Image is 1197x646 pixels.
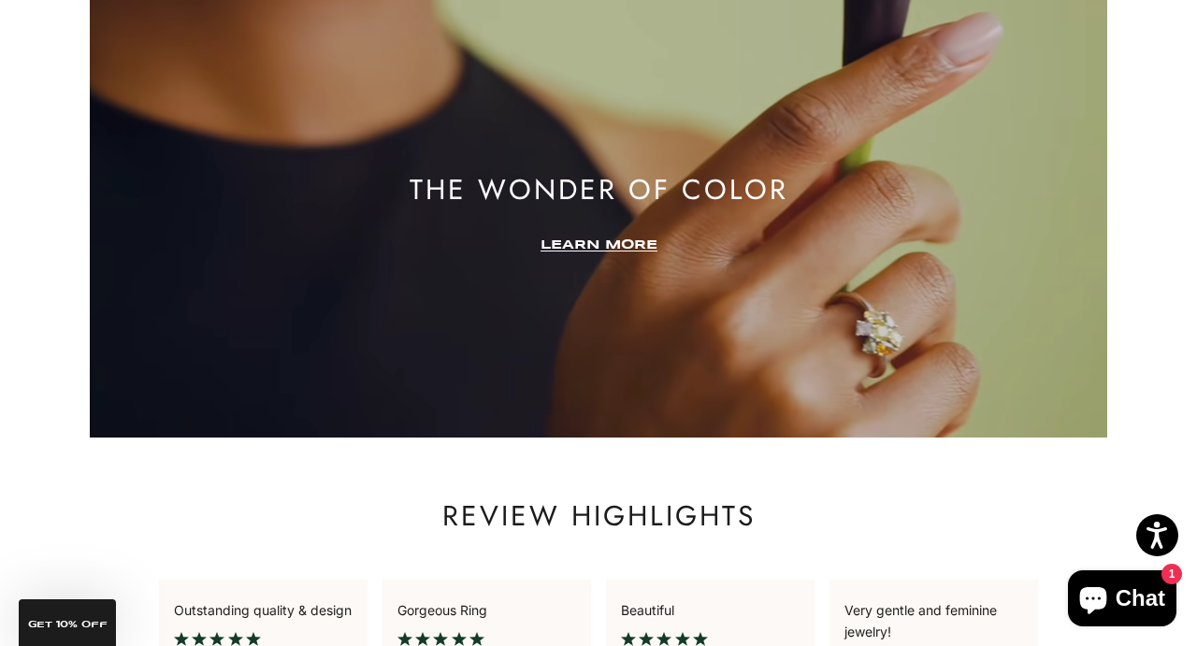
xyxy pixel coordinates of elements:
span: GET 10% Off [28,620,108,629]
p: Beautiful [621,599,800,621]
p: Review highlights [442,497,756,535]
p: Gorgeous Ring [397,599,576,621]
p: Very gentle and feminine jewelry! [844,599,1023,642]
inbox-online-store-chat: Shopify online store chat [1062,570,1182,631]
div: GET 10% Off [19,599,116,646]
a: LEARN MORE [541,238,657,251]
p: Outstanding quality & design [174,599,353,621]
p: THE WONDER OF COLOR [410,171,788,208]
